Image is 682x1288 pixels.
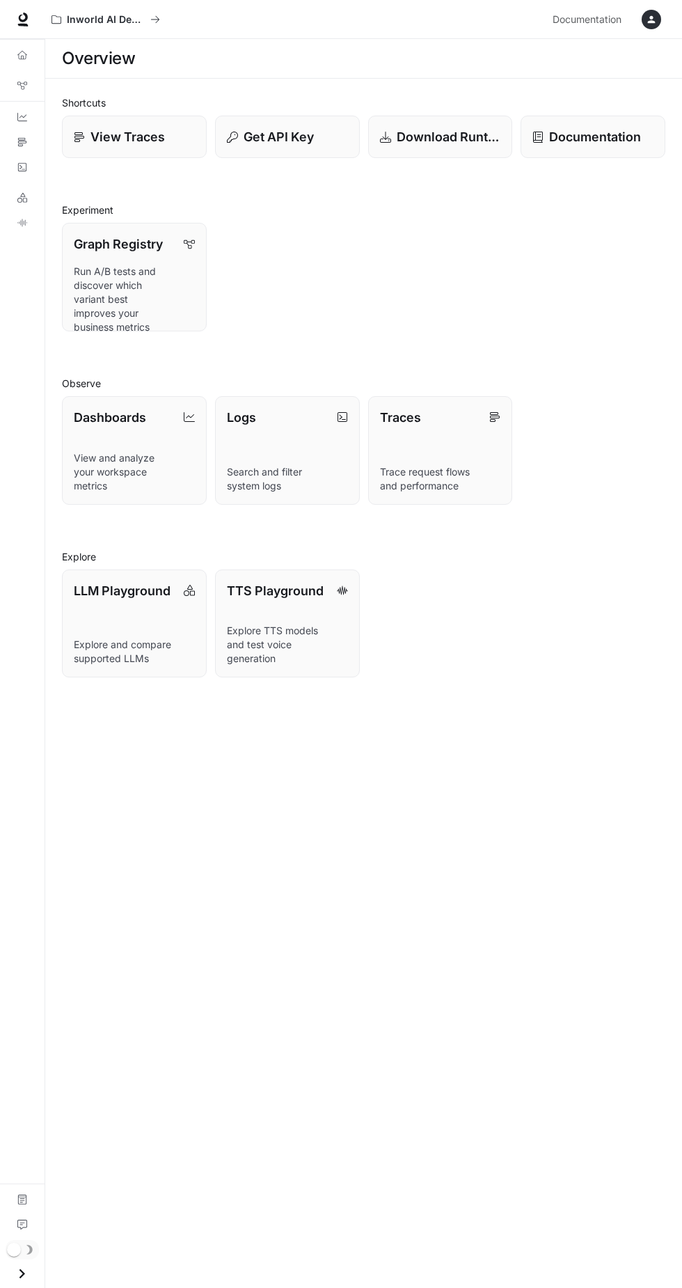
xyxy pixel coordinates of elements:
span: Dark mode toggle [7,1241,21,1257]
h2: Explore [62,549,665,564]
a: View Traces [62,116,207,158]
p: Traces [380,408,421,427]
a: Documentation [547,6,632,33]
p: View and analyze your workspace metrics [74,451,195,493]
p: Logs [227,408,256,427]
p: LLM Playground [74,581,170,600]
p: Dashboards [74,408,146,427]
a: TTS PlaygroundExplore TTS models and test voice generation [215,570,360,678]
a: Download Runtime [368,116,513,158]
p: Documentation [549,127,641,146]
a: Documentation [521,116,665,158]
p: Get API Key [244,127,314,146]
button: Get API Key [215,116,360,158]
a: LogsSearch and filter system logs [215,396,360,505]
h1: Overview [62,45,135,72]
h2: Observe [62,376,665,391]
a: LLM Playground [6,187,39,209]
p: Explore and compare supported LLMs [74,638,195,666]
p: TTS Playground [227,581,324,600]
a: Logs [6,156,39,178]
button: Open drawer [6,1259,38,1288]
h2: Shortcuts [62,95,665,110]
a: Documentation [6,1188,39,1211]
a: Graph Registry [6,74,39,97]
a: Overview [6,44,39,66]
a: Dashboards [6,106,39,128]
a: Feedback [6,1214,39,1236]
a: Traces [6,131,39,153]
a: Graph RegistryRun A/B tests and discover which variant best improves your business metrics [62,223,207,331]
p: Trace request flows and performance [380,465,501,493]
span: Documentation [553,11,621,29]
p: View Traces [90,127,165,146]
a: LLM PlaygroundExplore and compare supported LLMs [62,570,207,678]
h2: Experiment [62,203,665,217]
p: Run A/B tests and discover which variant best improves your business metrics [74,265,195,334]
p: Search and filter system logs [227,465,348,493]
a: DashboardsView and analyze your workspace metrics [62,396,207,505]
p: Graph Registry [74,235,163,253]
a: TracesTrace request flows and performance [368,396,513,505]
button: All workspaces [45,6,166,33]
p: Inworld AI Demos [67,14,145,26]
a: TTS Playground [6,212,39,234]
p: Explore TTS models and test voice generation [227,624,348,666]
p: Download Runtime [397,127,501,146]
